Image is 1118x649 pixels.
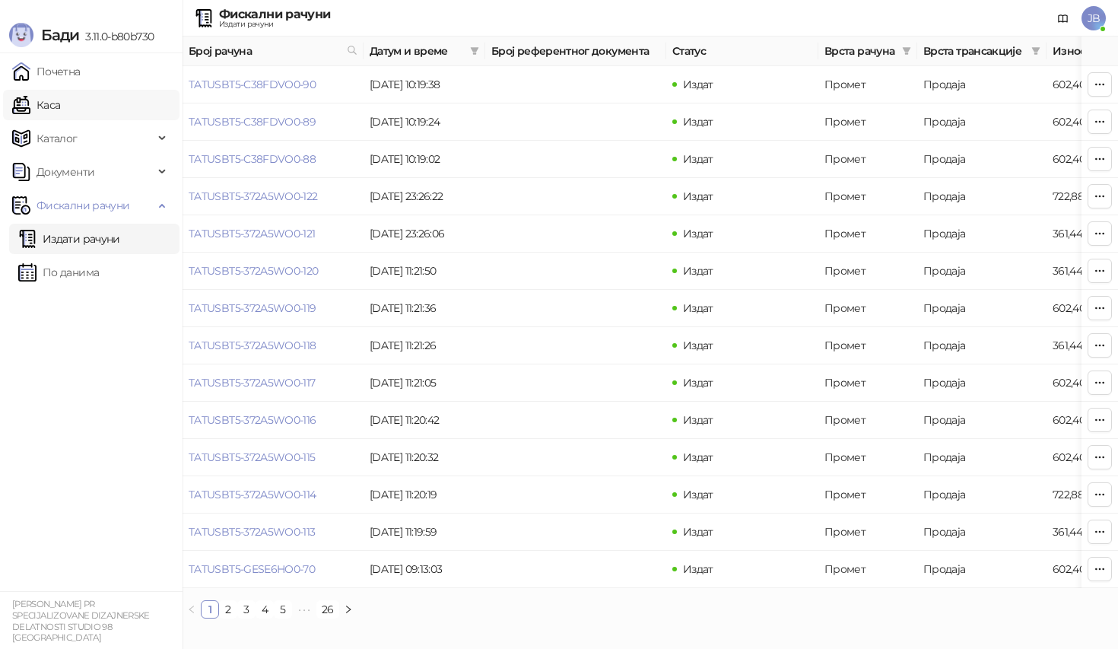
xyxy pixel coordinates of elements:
[339,600,357,619] li: Следећа страна
[12,599,150,643] small: [PERSON_NAME] PR SPECIJALIZOVANE DIZAJNERSKE DELATNOSTI STUDIO 98 [GEOGRAPHIC_DATA]
[256,600,274,619] li: 4
[187,605,196,614] span: left
[183,178,364,215] td: TATUSBT5-372A5WO0-122
[292,600,316,619] span: •••
[818,253,917,290] td: Промет
[917,178,1047,215] td: Продаја
[79,30,154,43] span: 3.11.0-b80b730
[818,178,917,215] td: Промет
[364,290,485,327] td: [DATE] 11:21:36
[189,43,341,59] span: Број рачуна
[683,525,713,539] span: Издат
[683,376,713,390] span: Издат
[316,600,339,619] li: 26
[219,8,330,21] div: Фискални рачуни
[183,476,364,514] td: TATUSBT5-372A5WO0-114
[18,257,99,288] a: По данима
[189,189,318,203] a: TATUSBT5-372A5WO0-122
[189,376,316,390] a: TATUSBT5-372A5WO0-117
[1051,6,1075,30] a: Документација
[183,141,364,178] td: TATUSBT5-C38FDVO0-88
[923,43,1025,59] span: Врста трансакције
[364,439,485,476] td: [DATE] 11:20:32
[183,37,364,66] th: Број рачуна
[274,600,292,619] li: 5
[818,103,917,141] td: Промет
[339,600,357,619] button: right
[41,26,79,44] span: Бади
[899,40,914,62] span: filter
[683,301,713,315] span: Издат
[917,514,1047,551] td: Продаја
[902,46,911,56] span: filter
[364,327,485,364] td: [DATE] 11:21:26
[183,514,364,551] td: TATUSBT5-372A5WO0-113
[364,178,485,215] td: [DATE] 23:26:22
[219,600,237,619] li: 2
[37,123,78,154] span: Каталог
[37,190,129,221] span: Фискални рачуни
[220,601,237,618] a: 2
[256,601,273,618] a: 4
[317,601,338,618] a: 26
[183,253,364,290] td: TATUSBT5-372A5WO0-120
[9,23,33,47] img: Logo
[683,78,713,91] span: Издат
[917,215,1047,253] td: Продаја
[292,600,316,619] li: Следећих 5 Страна
[683,115,713,129] span: Издат
[364,66,485,103] td: [DATE] 10:19:38
[189,488,316,501] a: TATUSBT5-372A5WO0-114
[183,215,364,253] td: TATUSBT5-372A5WO0-121
[37,157,94,187] span: Документи
[917,253,1047,290] td: Продаја
[370,43,464,59] span: Датум и време
[1028,40,1043,62] span: filter
[818,364,917,402] td: Промет
[183,66,364,103] td: TATUSBT5-C38FDVO0-90
[485,37,666,66] th: Број референтног документа
[818,66,917,103] td: Промет
[12,56,81,87] a: Почетна
[1031,46,1040,56] span: filter
[824,43,896,59] span: Врста рачуна
[189,413,316,427] a: TATUSBT5-372A5WO0-116
[683,339,713,352] span: Издат
[18,224,120,254] a: Издати рачуни
[237,600,256,619] li: 3
[183,364,364,402] td: TATUSBT5-372A5WO0-117
[189,450,316,464] a: TATUSBT5-372A5WO0-115
[189,339,316,352] a: TATUSBT5-372A5WO0-118
[917,103,1047,141] td: Продаја
[183,290,364,327] td: TATUSBT5-372A5WO0-119
[183,327,364,364] td: TATUSBT5-372A5WO0-118
[917,290,1047,327] td: Продаја
[683,413,713,427] span: Издат
[364,476,485,514] td: [DATE] 11:20:19
[818,37,917,66] th: Врста рачуна
[917,37,1047,66] th: Врста трансакције
[666,37,818,66] th: Статус
[189,301,316,315] a: TATUSBT5-372A5WO0-119
[917,141,1047,178] td: Продаја
[818,476,917,514] td: Промет
[344,605,353,614] span: right
[818,141,917,178] td: Промет
[683,264,713,278] span: Издат
[183,600,201,619] li: Претходна страна
[183,600,201,619] button: left
[183,551,364,588] td: TATUSBT5-GESE6HO0-70
[202,601,218,618] a: 1
[470,46,479,56] span: filter
[818,439,917,476] td: Промет
[467,40,482,62] span: filter
[364,402,485,439] td: [DATE] 11:20:42
[364,253,485,290] td: [DATE] 11:21:50
[917,327,1047,364] td: Продаја
[189,264,319,278] a: TATUSBT5-372A5WO0-120
[12,90,60,120] a: Каса
[189,525,316,539] a: TATUSBT5-372A5WO0-113
[818,551,917,588] td: Промет
[818,215,917,253] td: Промет
[183,402,364,439] td: TATUSBT5-372A5WO0-116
